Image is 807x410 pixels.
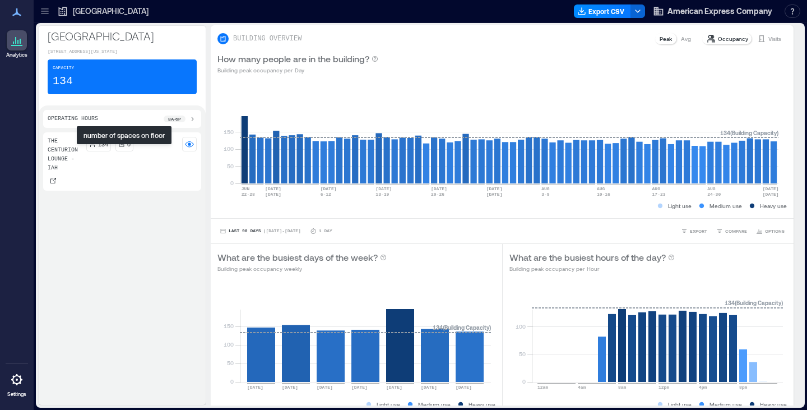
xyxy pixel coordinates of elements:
[217,66,378,75] p: Building peak occupancy per Day
[375,192,389,197] text: 13-19
[668,400,692,409] p: Light use
[282,385,298,390] text: [DATE]
[321,186,337,191] text: [DATE]
[537,385,548,390] text: 12am
[667,6,772,17] span: American Express Company
[760,201,787,210] p: Heavy use
[377,400,400,409] p: Light use
[73,6,149,17] p: [GEOGRAPHIC_DATA]
[3,27,31,62] a: Analytics
[48,48,197,55] p: [STREET_ADDRESS][US_STATE]
[7,391,26,398] p: Settings
[319,228,332,234] p: 1 Day
[386,385,402,390] text: [DATE]
[518,351,525,357] tspan: 50
[48,137,82,173] p: The Centurion Lounge - IAH
[3,366,30,401] a: Settings
[217,264,387,273] p: Building peak occupancy weekly
[265,192,281,197] text: [DATE]
[247,385,263,390] text: [DATE]
[597,192,610,197] text: 10-16
[421,385,437,390] text: [DATE]
[98,140,108,149] p: 134
[699,385,707,390] text: 4pm
[224,323,234,329] tspan: 150
[418,400,451,409] p: Medium use
[224,128,234,135] tspan: 150
[522,378,525,385] tspan: 0
[714,225,749,237] button: COMPARE
[541,192,550,197] text: 3-9
[486,192,503,197] text: [DATE]
[53,65,74,71] p: Capacity
[679,225,709,237] button: EXPORT
[765,228,785,234] span: OPTIONS
[739,385,748,390] text: 8pm
[652,186,661,191] text: AUG
[690,228,707,234] span: EXPORT
[718,34,748,43] p: Occupancy
[53,73,73,89] p: 134
[658,385,669,390] text: 12pm
[754,225,787,237] button: OPTIONS
[768,34,781,43] p: Visits
[725,228,747,234] span: COMPARE
[760,400,787,409] p: Heavy use
[574,4,631,18] button: Export CSV
[707,192,721,197] text: 24-30
[709,201,742,210] p: Medium use
[709,400,742,409] p: Medium use
[224,145,234,152] tspan: 100
[168,116,181,122] p: 8a - 6p
[217,52,369,66] p: How many people are in the building?
[515,323,525,330] tspan: 100
[509,264,675,273] p: Building peak occupancy per Hour
[224,341,234,348] tspan: 100
[375,186,392,191] text: [DATE]
[317,385,333,390] text: [DATE]
[351,385,368,390] text: [DATE]
[618,385,627,390] text: 8am
[541,186,550,191] text: AUG
[681,34,691,43] p: Avg
[486,186,503,191] text: [DATE]
[242,186,250,191] text: JUN
[652,192,666,197] text: 17-23
[230,378,234,385] tspan: 0
[509,251,666,264] p: What are the busiest hours of the day?
[48,114,98,123] p: Operating Hours
[217,251,378,264] p: What are the busiest days of the week?
[48,28,197,44] p: [GEOGRAPHIC_DATA]
[431,192,444,197] text: 20-26
[660,34,672,43] p: Peak
[233,34,302,43] p: BUILDING OVERVIEW
[469,400,495,409] p: Heavy use
[763,192,779,197] text: [DATE]
[242,192,255,197] text: 22-28
[321,192,331,197] text: 6-12
[763,186,779,191] text: [DATE]
[230,179,234,186] tspan: 0
[707,186,716,191] text: AUG
[127,140,131,149] p: 0
[431,186,447,191] text: [DATE]
[578,385,586,390] text: 4am
[265,186,281,191] text: [DATE]
[217,225,303,237] button: Last 90 Days |[DATE]-[DATE]
[597,186,605,191] text: AUG
[668,201,692,210] p: Light use
[650,2,776,20] button: American Express Company
[227,360,234,366] tspan: 50
[456,385,472,390] text: [DATE]
[227,163,234,169] tspan: 50
[6,52,27,58] p: Analytics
